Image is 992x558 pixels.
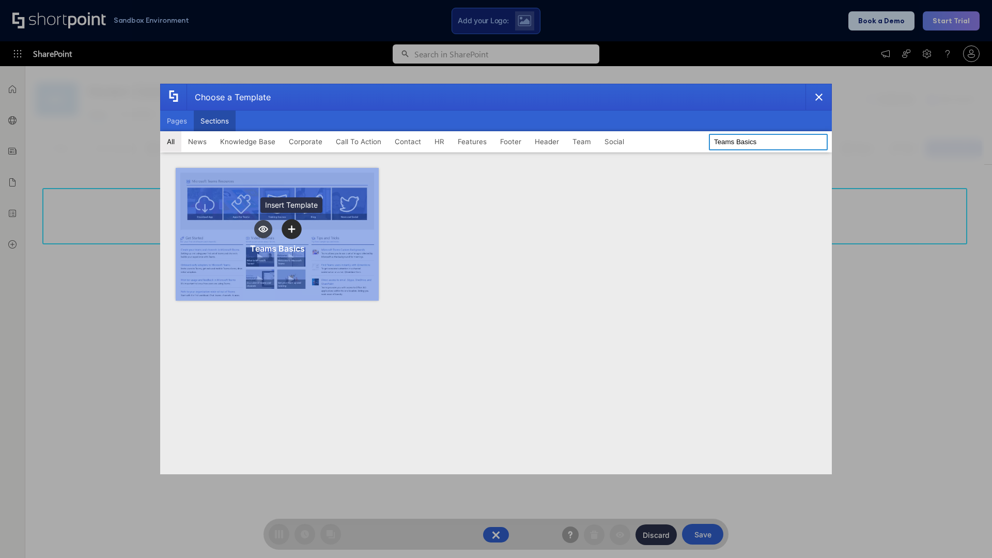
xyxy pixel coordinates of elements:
iframe: Chat Widget [940,508,992,558]
button: Features [451,131,493,152]
button: News [181,131,213,152]
div: template selector [160,84,832,474]
button: Contact [388,131,428,152]
button: Corporate [282,131,329,152]
button: Team [566,131,598,152]
button: Header [528,131,566,152]
button: Knowledge Base [213,131,282,152]
div: Teams Basics [250,243,305,254]
button: Social [598,131,631,152]
button: HR [428,131,451,152]
button: Pages [160,111,194,131]
button: Footer [493,131,528,152]
input: Search [709,134,828,150]
div: Choose a Template [187,84,271,110]
button: Sections [194,111,236,131]
button: All [160,131,181,152]
button: Call To Action [329,131,388,152]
